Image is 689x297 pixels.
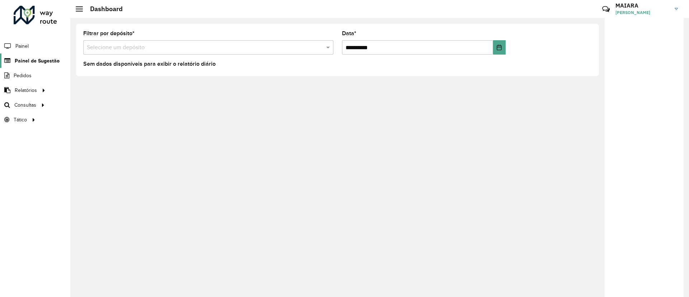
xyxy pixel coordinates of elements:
[15,57,60,65] span: Painel de Sugestão
[83,29,135,38] label: Filtrar por depósito
[615,2,669,9] h3: MAIARA
[15,87,37,94] span: Relatórios
[342,29,356,38] label: Data
[615,9,669,16] span: [PERSON_NAME]
[83,60,216,68] label: Sem dados disponíveis para exibir o relatório diário
[493,40,506,55] button: Choose Date
[83,5,123,13] h2: Dashboard
[15,42,29,50] span: Painel
[14,72,32,79] span: Pedidos
[598,1,614,17] a: Contato Rápido
[14,116,27,124] span: Tático
[14,101,36,109] span: Consultas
